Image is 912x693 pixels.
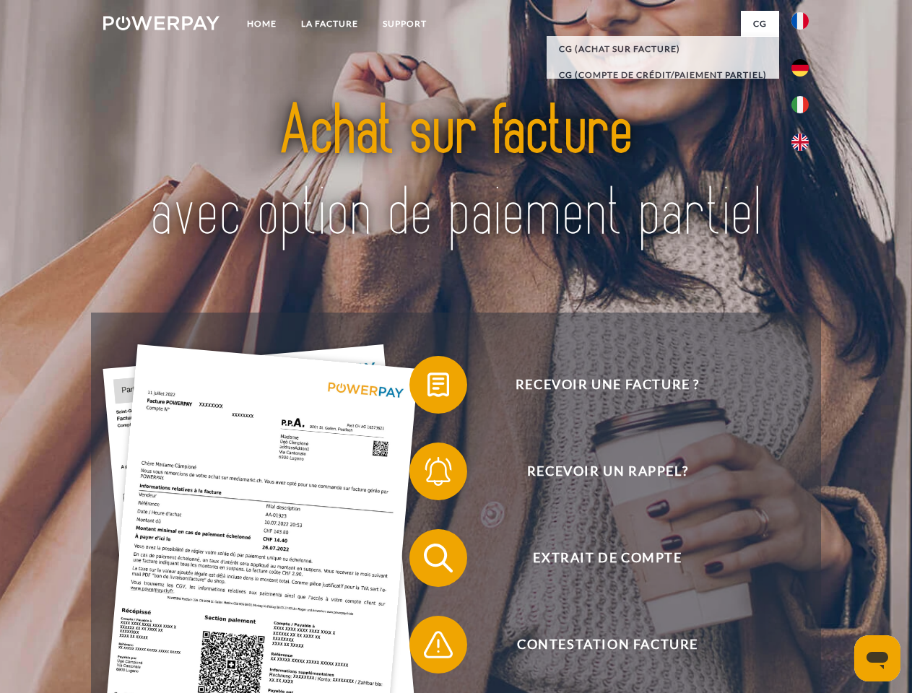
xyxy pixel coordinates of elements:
[420,627,456,663] img: qb_warning.svg
[430,616,784,674] span: Contestation Facture
[409,616,785,674] button: Contestation Facture
[791,134,809,151] img: en
[103,16,220,30] img: logo-powerpay-white.svg
[547,36,779,62] a: CG (achat sur facture)
[791,96,809,113] img: it
[854,635,900,681] iframe: Bouton de lancement de la fenêtre de messagerie
[791,59,809,77] img: de
[409,529,785,587] button: Extrait de compte
[409,356,785,414] button: Recevoir une facture ?
[289,11,370,37] a: LA FACTURE
[791,12,809,30] img: fr
[138,69,774,276] img: title-powerpay_fr.svg
[420,540,456,576] img: qb_search.svg
[430,443,784,500] span: Recevoir un rappel?
[409,443,785,500] button: Recevoir un rappel?
[430,529,784,587] span: Extrait de compte
[420,453,456,489] img: qb_bell.svg
[420,367,456,403] img: qb_bill.svg
[547,62,779,88] a: CG (Compte de crédit/paiement partiel)
[430,356,784,414] span: Recevoir une facture ?
[370,11,439,37] a: Support
[741,11,779,37] a: CG
[235,11,289,37] a: Home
